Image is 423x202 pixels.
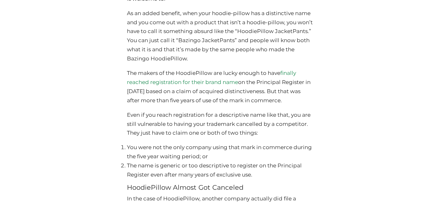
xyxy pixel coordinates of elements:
p: Even if you reach registration for a descriptive name like that, you are still vulnerable to havi... [127,110,313,138]
p: As an added benefit, when your hoodie-pillow has a distinctive name and you come out with a produ... [127,9,313,63]
li: You were not the only company using that mark in commerce during the five year waiting period; or [127,143,313,161]
li: The name is generic or too descriptive to register on the Principal Register even after many year... [127,161,313,179]
h3: HoodiePillow Almost Got Canceled [127,181,313,194]
a: finally reached registration for their brand name [127,70,296,85]
p: The makers of the HoodiePillow are lucky enough to have on the Principal Register in [DATE] based... [127,69,313,105]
